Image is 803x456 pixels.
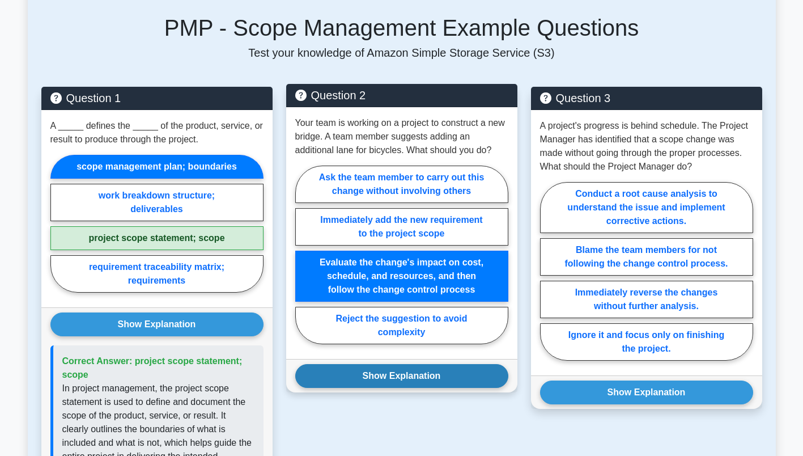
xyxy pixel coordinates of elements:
[295,88,508,102] h5: Question 2
[50,255,264,293] label: requirement traceability matrix; requirements
[295,364,508,388] button: Show Explanation
[41,14,762,41] h5: PMP - Scope Management Example Questions
[540,281,753,318] label: Immediately reverse the changes without further analysis.
[295,208,508,246] label: Immediately add the new requirement to the project scope
[50,226,264,250] label: project scope statement; scope
[540,323,753,361] label: Ignore it and focus only on finishing the project.
[295,116,508,157] p: Your team is working on a project to construct a new bridge. A team member suggests adding an add...
[50,91,264,105] h5: Question 1
[540,238,753,276] label: Blame the team members for not following the change control process.
[540,182,753,233] label: Conduct a root cause analysis to understand the issue and implement corrective actions.
[540,91,753,105] h5: Question 3
[50,155,264,179] label: scope management plan; boundaries
[50,313,264,336] button: Show Explanation
[295,166,508,203] label: Ask the team member to carry out this change without involving others
[41,46,762,60] p: Test your knowledge of Amazon Simple Storage Service (S3)
[62,356,243,379] span: Correct Answer: project scope statement; scope
[540,119,753,174] p: A project's progress is behind schedule. The Project Manager has identified that a scope change w...
[295,251,508,302] label: Evaluate the change's impact on cost, schedule, and resources, and then follow the change control...
[50,184,264,221] label: work breakdown structure; deliverables
[540,381,753,404] button: Show Explanation
[295,307,508,344] label: Reject the suggestion to avoid complexity
[50,119,264,146] p: A _____ defines the _____ of the product, service, or result to produce through the project.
